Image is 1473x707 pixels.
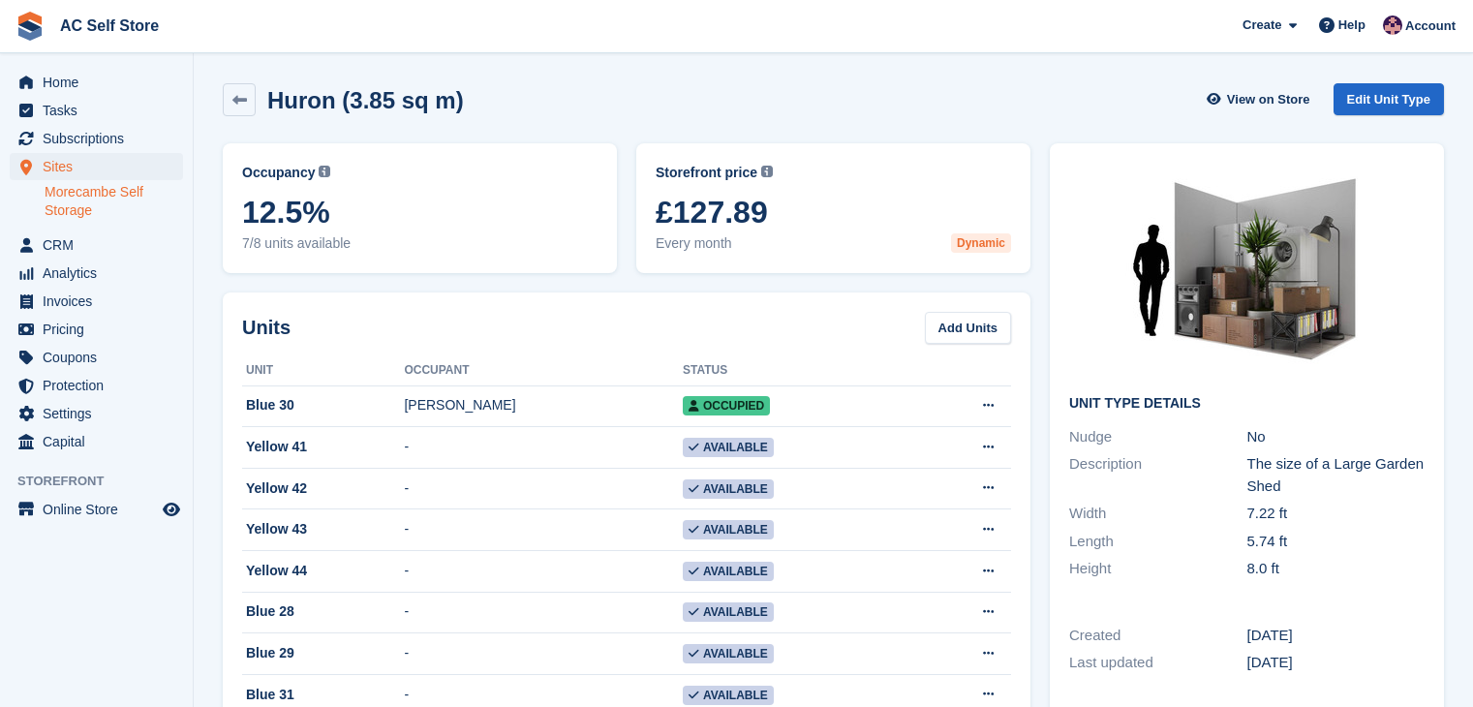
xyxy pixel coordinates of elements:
[1405,16,1456,36] span: Account
[683,520,774,539] span: Available
[242,685,404,705] div: Blue 31
[1069,396,1425,412] h2: Unit Type details
[43,125,159,152] span: Subscriptions
[10,428,183,455] a: menu
[1069,503,1247,525] div: Width
[43,316,159,343] span: Pricing
[1247,503,1426,525] div: 7.22 ft
[10,400,183,427] a: menu
[404,468,683,509] td: -
[683,602,774,622] span: Available
[242,233,598,254] span: 7/8 units available
[43,288,159,315] span: Invoices
[10,344,183,371] a: menu
[1102,163,1393,381] img: 40-sqft-unit.jpg
[1205,83,1318,115] a: View on Store
[1069,453,1247,497] div: Description
[404,633,683,675] td: -
[404,509,683,551] td: -
[17,472,193,491] span: Storefront
[404,592,683,633] td: -
[43,260,159,287] span: Analytics
[683,686,774,705] span: Available
[683,355,909,386] th: Status
[10,372,183,399] a: menu
[242,478,404,499] div: Yellow 42
[1334,83,1444,115] a: Edit Unit Type
[52,10,167,42] a: AC Self Store
[404,395,683,415] div: [PERSON_NAME]
[1383,15,1402,35] img: Ted Cox
[242,313,291,342] h2: Units
[1247,652,1426,674] div: [DATE]
[10,231,183,259] a: menu
[10,260,183,287] a: menu
[10,153,183,180] a: menu
[1069,652,1247,674] div: Last updated
[319,166,330,177] img: icon-info-grey-7440780725fd019a000dd9b08b2336e03edf1995a4989e88bcd33f0948082b44.svg
[10,97,183,124] a: menu
[15,12,45,41] img: stora-icon-8386f47178a22dfd0bd8f6a31ec36ba5ce8667c1dd55bd0f319d3a0aa187defe.svg
[10,125,183,152] a: menu
[761,166,773,177] img: icon-info-grey-7440780725fd019a000dd9b08b2336e03edf1995a4989e88bcd33f0948082b44.svg
[43,400,159,427] span: Settings
[45,183,183,220] a: Morecambe Self Storage
[683,562,774,581] span: Available
[683,644,774,663] span: Available
[242,355,404,386] th: Unit
[43,231,159,259] span: CRM
[242,601,404,622] div: Blue 28
[10,496,183,523] a: menu
[1069,558,1247,580] div: Height
[242,561,404,581] div: Yellow 44
[242,163,315,183] span: Occupancy
[1247,453,1426,497] div: The size of a Large Garden Shed
[160,498,183,521] a: Preview store
[683,438,774,457] span: Available
[951,233,1011,253] div: Dynamic
[404,355,683,386] th: Occupant
[10,316,183,343] a: menu
[1338,15,1366,35] span: Help
[1247,531,1426,553] div: 5.74 ft
[242,643,404,663] div: Blue 29
[1227,90,1310,109] span: View on Store
[404,427,683,469] td: -
[242,395,404,415] div: Blue 30
[43,344,159,371] span: Coupons
[43,428,159,455] span: Capital
[10,288,183,315] a: menu
[656,163,757,183] span: Storefront price
[683,396,770,415] span: Occupied
[43,69,159,96] span: Home
[404,551,683,593] td: -
[43,97,159,124] span: Tasks
[10,69,183,96] a: menu
[1069,625,1247,647] div: Created
[43,496,159,523] span: Online Store
[656,195,1011,230] span: £127.89
[1069,426,1247,448] div: Nudge
[1247,625,1426,647] div: [DATE]
[656,233,1011,254] span: Every month
[267,87,464,113] h2: Huron (3.85 sq m)
[43,153,159,180] span: Sites
[242,519,404,539] div: Yellow 43
[1247,558,1426,580] div: 8.0 ft
[1069,531,1247,553] div: Length
[1247,426,1426,448] div: No
[683,479,774,499] span: Available
[925,312,1011,344] a: Add Units
[43,372,159,399] span: Protection
[242,195,598,230] span: 12.5%
[1243,15,1281,35] span: Create
[242,437,404,457] div: Yellow 41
